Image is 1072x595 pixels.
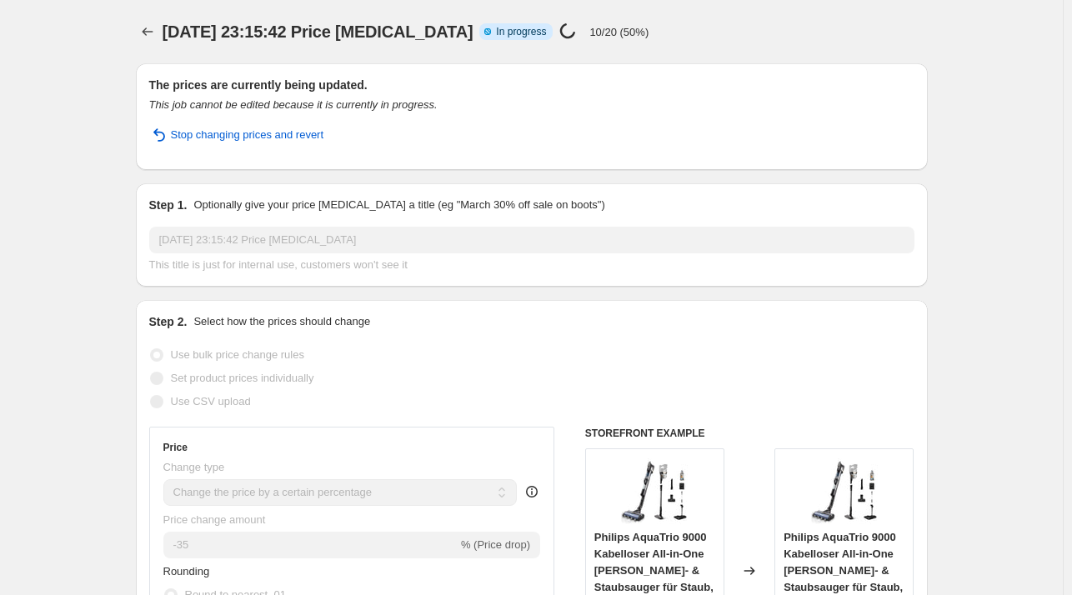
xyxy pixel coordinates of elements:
span: Rounding [163,565,210,577]
span: Stop changing prices and revert [171,127,324,143]
input: 30% off holiday sale [149,227,914,253]
button: Stop changing prices and revert [139,122,334,148]
h3: Price [163,441,188,454]
p: Select how the prices should change [193,313,370,330]
span: [DATE] 23:15:42 Price [MEDICAL_DATA] [163,22,473,41]
p: Optionally give your price [MEDICAL_DATA] a title (eg "March 30% off sale on boots") [193,197,604,213]
div: help [523,483,540,500]
h2: Step 2. [149,313,188,330]
h2: The prices are currently being updated. [149,77,914,93]
span: Set product prices individually [171,372,314,384]
span: Use CSV upload [171,395,251,407]
i: This job cannot be edited because it is currently in progress. [149,98,438,111]
img: 51GJDCr3LKL_80x.jpg [621,457,688,524]
img: 51GJDCr3LKL_80x.jpg [811,457,878,524]
span: Price change amount [163,513,266,526]
button: Price change jobs [136,20,159,43]
input: -15 [163,532,458,558]
span: In progress [496,25,546,38]
span: This title is just for internal use, customers won't see it [149,258,408,271]
p: 10/20 (50%) [589,26,649,38]
h2: Step 1. [149,197,188,213]
h6: STOREFRONT EXAMPLE [585,427,914,440]
span: Change type [163,461,225,473]
span: Use bulk price change rules [171,348,304,361]
span: % (Price drop) [461,538,530,551]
